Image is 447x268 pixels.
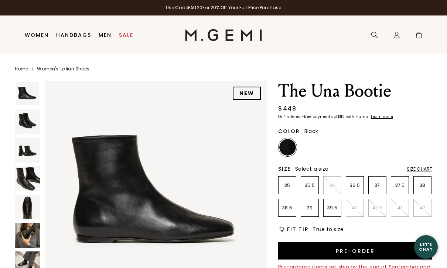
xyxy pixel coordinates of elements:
img: The Una Bootie [15,138,40,163]
div: NEW [233,87,261,100]
p: 36.5 [346,182,364,188]
img: M.Gemi [185,29,262,41]
klarna-placement-style-amount: $112 [337,114,345,119]
span: Select a size [295,165,328,173]
p: 35.5 [301,182,318,188]
img: The Una Bootie [15,166,40,191]
p: 42 [414,205,431,211]
span: Black [304,128,318,135]
a: Men [99,32,112,38]
strong: FALL20 [188,4,203,11]
h2: Color [278,128,300,134]
p: 38 [414,182,431,188]
a: Women [25,32,49,38]
a: Women's Italian Shoes [37,66,89,72]
a: Learn more [370,115,393,119]
div: Size Chart [407,166,432,172]
a: Home [15,66,28,72]
button: Pre-order [278,242,432,260]
klarna-placement-style-body: with Klarna [346,114,370,119]
klarna-placement-style-body: Or 4 interest-free payments of [278,114,337,119]
img: Gunmetal [347,139,364,156]
img: Chocolate [302,139,318,156]
h1: The Una Bootie [278,81,432,101]
img: Light Tan [324,139,341,156]
p: 40 [346,205,364,211]
klarna-placement-style-cta: Learn more [371,114,393,119]
a: Sale [119,32,133,38]
p: 38.5 [279,205,296,211]
p: 40.5 [369,205,386,211]
img: The Una Bootie [15,195,40,219]
p: 39 [301,205,318,211]
p: 39.5 [324,205,341,211]
h2: Fit Tip [287,226,308,232]
p: 37.5 [391,182,409,188]
a: Handbags [56,32,91,38]
img: The Una Bootie [15,223,40,248]
div: $448 [278,104,296,113]
img: Black [279,139,296,156]
img: The Una Bootie [15,109,40,134]
p: 36 [324,182,341,188]
h2: Size [278,166,291,172]
p: 37 [369,182,386,188]
span: True to size [313,226,344,233]
p: 35 [279,182,296,188]
div: Let's Chat [414,242,438,251]
p: 41 [391,205,409,211]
